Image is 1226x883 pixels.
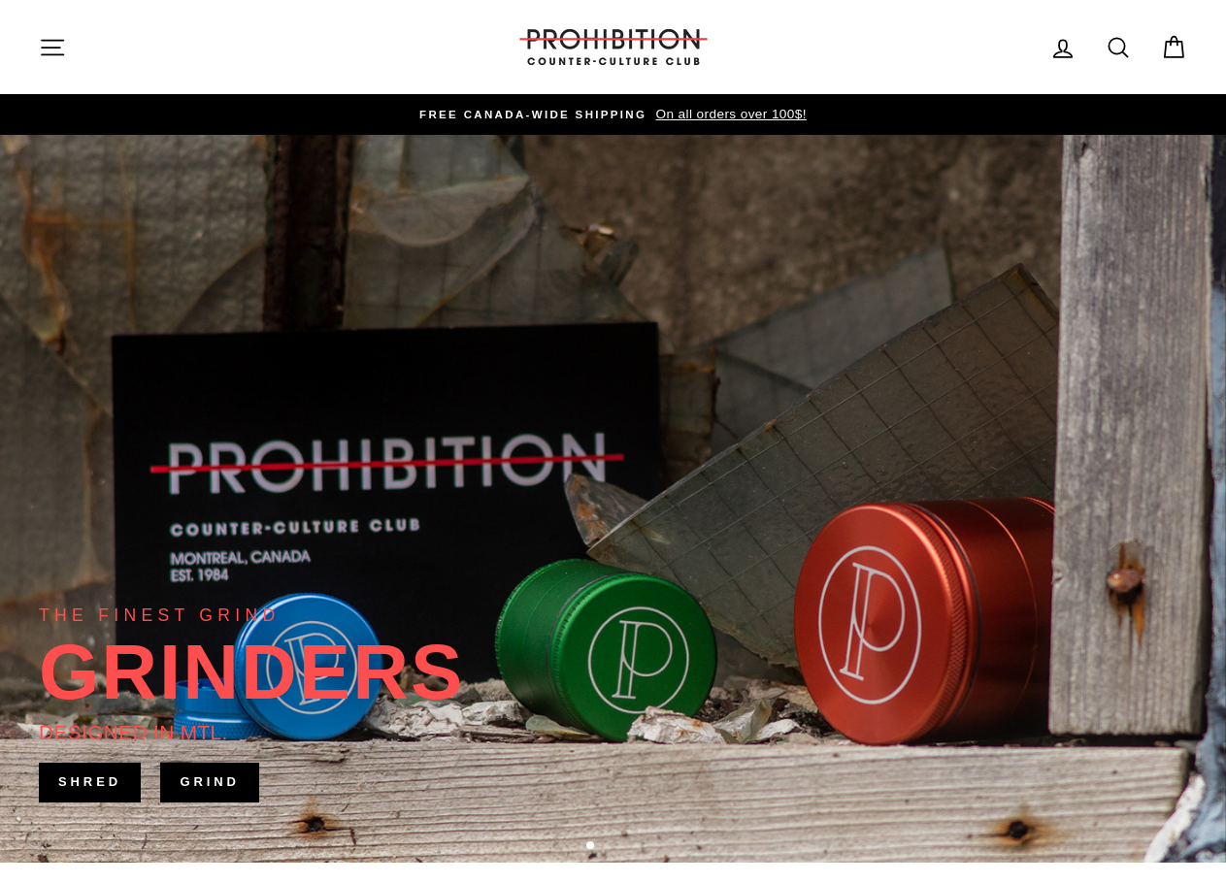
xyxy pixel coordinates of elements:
[160,763,258,801] a: GRIND
[419,109,646,120] span: FREE CANADA-WIDE SHIPPING
[39,602,280,629] div: THE FINEST GRIND
[516,29,711,65] img: PROHIBITION COUNTER-CULTURE CLUB
[39,716,228,748] div: DESIGNED IN MTL.
[619,842,629,852] button: 3
[650,107,806,121] span: On all orders over 100$!
[604,842,613,852] button: 2
[39,763,141,801] a: SHRED
[586,841,596,851] button: 1
[39,634,464,711] div: GRINDERS
[635,842,645,852] button: 4
[44,104,1182,125] a: FREE CANADA-WIDE SHIPPING On all orders over 100$!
